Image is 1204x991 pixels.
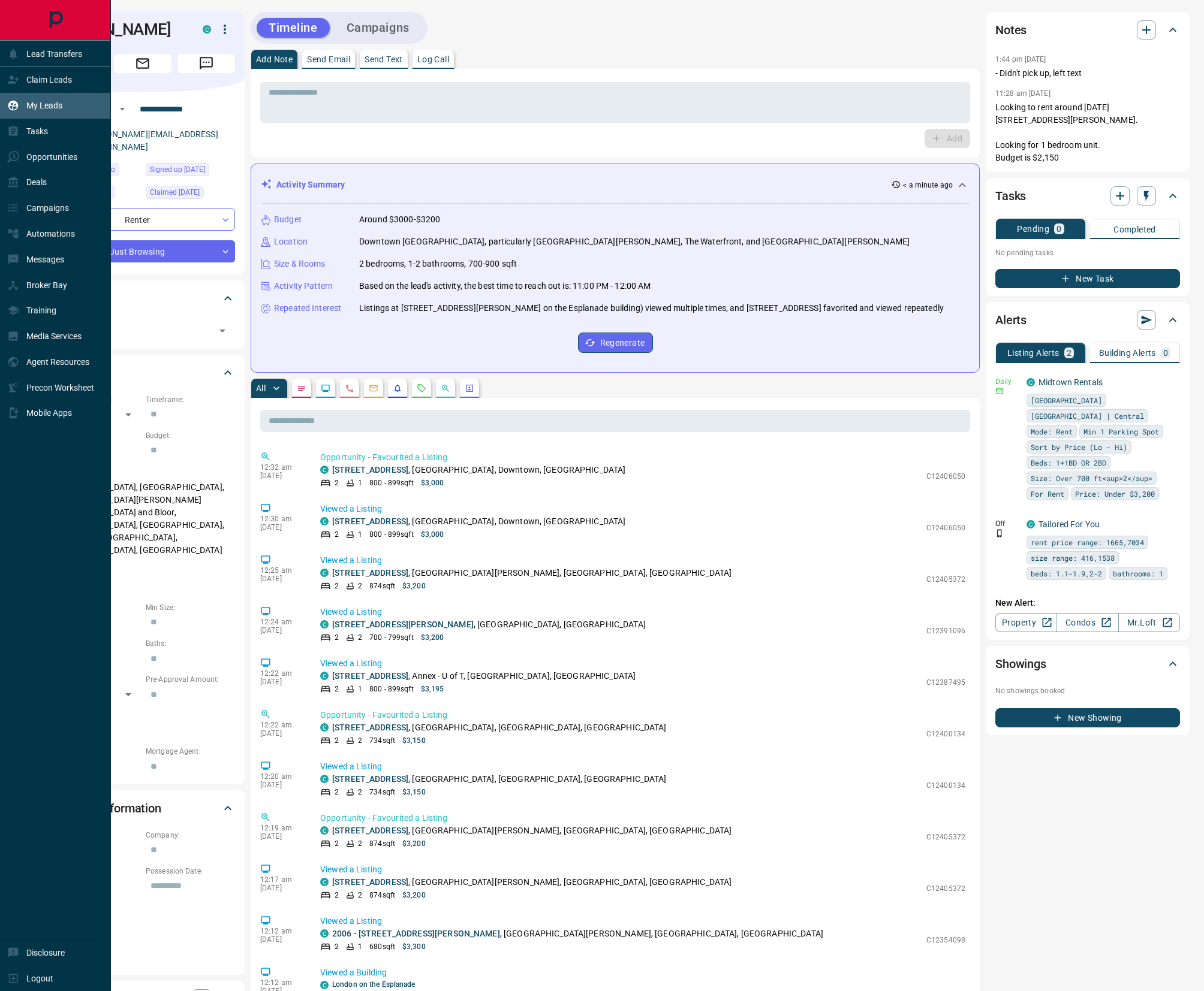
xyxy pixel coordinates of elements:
p: Listings at [STREET_ADDRESS][PERSON_NAME] on the Esplanade building) viewed multiple times, and [... [359,302,944,315]
p: 0 [1163,349,1168,357]
p: 12:30 am [260,515,302,523]
p: Address: [50,937,235,948]
svg: Emails [369,383,378,393]
div: Mon Jul 31 2023 [146,163,235,180]
div: condos.ca [320,929,329,938]
div: Renter [50,209,235,231]
a: [STREET_ADDRESS] [332,671,408,681]
p: [DATE] [260,626,302,635]
p: $3,000 [421,529,444,540]
div: condos.ca [320,517,329,525]
p: 2 [335,890,339,901]
p: [DATE] [260,678,302,686]
p: Baths: [146,638,235,649]
p: Credit Score: [50,710,235,721]
p: 12:19 am [260,824,302,832]
a: [STREET_ADDRESS] [332,877,408,887]
p: Pending [1017,225,1049,233]
p: 1 [358,529,362,540]
span: Mode: Rent [1031,425,1073,437]
p: 734 sqft [369,735,395,746]
p: 2 [358,838,362,849]
span: [GEOGRAPHIC_DATA] | Central [1031,410,1144,422]
p: [DATE] [260,472,302,480]
p: Areas Searched: [50,467,235,478]
h2: Notes [995,20,1027,40]
a: 2006 - [STREET_ADDRESS][PERSON_NAME] [332,929,500,938]
div: Criteria [50,358,235,387]
p: Company: [146,830,235,841]
p: 12:22 am [260,669,302,678]
p: , [GEOGRAPHIC_DATA], Downtown, [GEOGRAPHIC_DATA] [332,464,625,476]
p: Looking to rent around [DATE][STREET_ADDRESS][PERSON_NAME]. Looking for 1 bedroom unit. Budget is... [995,101,1180,164]
div: Personal Information [50,794,235,823]
span: Size: Over 700 ft<sup>2</sup> [1031,472,1152,484]
p: Timeframe: [146,394,235,405]
p: Repeated Interest [274,302,341,315]
p: Completed [1113,225,1156,234]
svg: Agent Actions [465,383,474,393]
button: Open [214,322,231,339]
a: Midtown Rentals [1039,377,1103,387]
svg: Push Notification Only [995,529,1004,537]
div: Showings [995,649,1180,678]
a: [STREET_ADDRESS][PERSON_NAME] [332,620,474,629]
p: C12405372 [926,574,965,585]
p: No pending tasks [995,244,1180,262]
div: Just Browsing [50,240,235,262]
p: , [GEOGRAPHIC_DATA], [GEOGRAPHIC_DATA], [GEOGRAPHIC_DATA] [332,773,667,785]
p: 12:24 am [260,618,302,626]
p: 800 - 899 sqft [369,529,413,540]
h1: [PERSON_NAME] [50,20,185,39]
p: $3,000 [421,478,444,488]
p: , [GEOGRAPHIC_DATA][PERSON_NAME], [GEOGRAPHIC_DATA], [GEOGRAPHIC_DATA] [332,824,732,837]
p: 800 - 899 sqft [369,478,413,488]
p: 2 [335,529,339,540]
a: [STREET_ADDRESS] [332,774,408,784]
p: [DATE] [260,523,302,531]
svg: Email [995,387,1004,395]
p: 2 [335,787,339,797]
p: No showings booked [995,685,1180,696]
p: 12:12 am [260,927,302,935]
p: Viewed a Listing [320,760,965,773]
h2: Alerts [995,310,1027,330]
p: 1 [358,941,362,952]
div: condos.ca [320,981,329,989]
p: C12406050 [926,522,965,533]
p: , [GEOGRAPHIC_DATA], Downtown, [GEOGRAPHIC_DATA] [332,515,625,528]
button: New Showing [995,708,1180,727]
p: Downtown [GEOGRAPHIC_DATA], particularly [GEOGRAPHIC_DATA][PERSON_NAME], The Waterfront, and [GEO... [359,235,910,248]
button: Regenerate [578,333,653,353]
p: Around $3000-$3200 [359,213,440,226]
span: rent price range: 1665,7034 [1031,536,1144,548]
div: condos.ca [320,775,329,783]
p: Mortgage Agent: [146,746,235,757]
p: Viewed a Listing [320,863,965,876]
span: For Rent [1031,488,1064,500]
div: condos.ca [320,723,329,732]
div: condos.ca [320,466,329,474]
p: $3,200 [402,838,426,849]
p: Log Call [417,55,449,64]
p: Daily [995,376,1019,387]
a: [STREET_ADDRESS] [332,826,408,835]
button: Campaigns [335,18,422,38]
svg: Requests [417,383,426,393]
div: Tasks [995,182,1180,210]
p: 2 bedrooms, 1-2 bathrooms, 700-900 sqft [359,258,517,270]
p: , [GEOGRAPHIC_DATA], [GEOGRAPHIC_DATA] [332,618,646,631]
p: Motivation: [50,566,235,577]
a: London on the Esplanade [332,980,416,989]
svg: Notes [297,383,306,393]
p: 12:17 am [260,875,302,884]
p: $3,195 [421,684,444,694]
a: [STREET_ADDRESS] [332,568,408,578]
p: Size & Rooms [274,258,326,270]
span: Email [114,54,171,73]
p: Off [995,518,1019,529]
span: size range: 416,1538 [1031,552,1115,564]
a: [STREET_ADDRESS] [332,465,408,475]
p: Activity Pattern [274,280,333,292]
div: condos.ca [320,878,329,886]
